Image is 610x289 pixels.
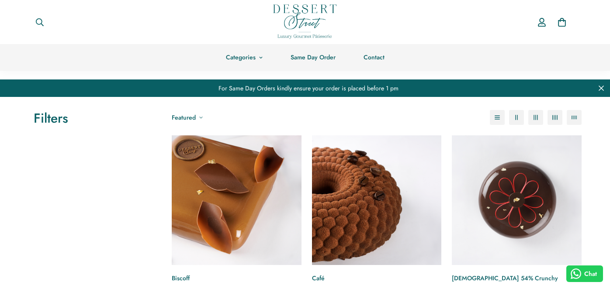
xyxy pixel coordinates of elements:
[528,110,543,125] button: 3-column
[350,44,399,71] a: Contact
[452,135,582,265] a: Columbian 54% Crunchy
[567,110,582,125] button: 5-column
[312,274,442,283] a: Café
[312,135,442,265] a: Café
[490,110,505,125] button: 1-column
[509,110,524,125] button: 2-column
[172,135,302,265] a: Biscoff
[34,110,154,127] h3: Filters
[552,12,572,32] a: 0
[532,10,552,35] a: Account
[28,13,51,32] button: Search
[172,113,196,122] span: Featured
[277,44,350,71] a: Same Day Order
[584,269,597,279] span: Chat
[273,4,336,39] img: Dessert Street
[548,110,562,125] button: 4-column
[212,44,277,71] a: Categories
[566,265,603,282] button: Chat
[7,79,603,97] div: For Same Day Orders kindly ensure your order is placed before 1 pm
[452,274,582,283] a: [DEMOGRAPHIC_DATA] 54% Crunchy
[172,274,302,283] a: Biscoff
